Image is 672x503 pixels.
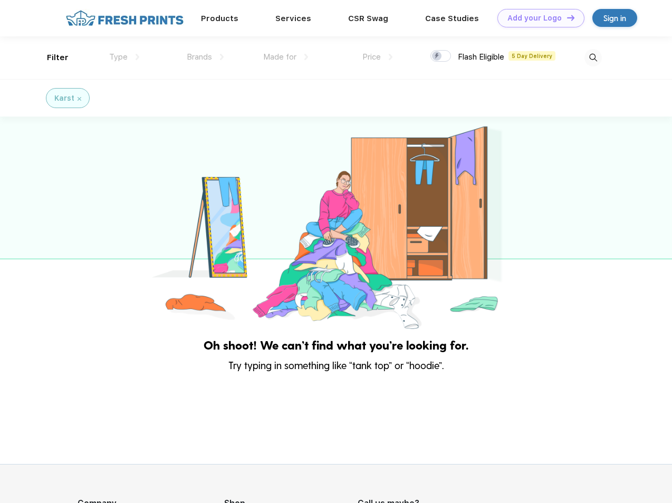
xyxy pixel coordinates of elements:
div: Karst [54,93,74,104]
img: dropdown.png [304,54,308,60]
img: filter_cancel.svg [78,97,81,101]
img: desktop_search.svg [584,49,602,66]
img: dropdown.png [220,54,224,60]
span: Brands [187,52,212,62]
div: Sign in [603,12,626,24]
span: Made for [263,52,296,62]
div: Filter [47,52,69,64]
span: 5 Day Delivery [508,51,555,61]
img: DT [567,15,574,21]
a: CSR Swag [348,14,388,23]
img: dropdown.png [389,54,392,60]
a: Services [275,14,311,23]
a: Products [201,14,238,23]
span: Flash Eligible [458,52,504,62]
a: Sign in [592,9,637,27]
span: Type [109,52,128,62]
img: dropdown.png [136,54,139,60]
div: Add your Logo [507,14,562,23]
span: Price [362,52,381,62]
img: fo%20logo%202.webp [63,9,187,27]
